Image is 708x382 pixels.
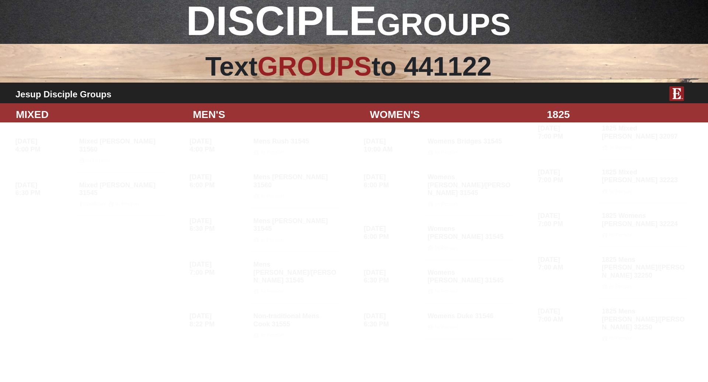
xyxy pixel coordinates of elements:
span: GROUPS [376,7,511,42]
strong: In Person [261,193,284,199]
strong: In Person [609,335,633,341]
strong: In Person [435,324,458,330]
b: Jesup Disciple Groups [15,89,111,99]
strong: In Person [261,332,284,338]
strong: In Person [609,232,633,238]
h4: [DATE] 7:00 PM [190,261,248,277]
h4: [DATE] 6:00 PM [364,225,423,241]
h4: Mens [PERSON_NAME]/[PERSON_NAME] 31545 [253,261,337,295]
h4: Mens [PERSON_NAME] 31545 [253,217,337,243]
h4: Womens [PERSON_NAME]/[PERSON_NAME] 31545 [427,173,511,207]
strong: In Person [435,245,458,251]
strong: In Person [435,288,458,294]
strong: In Person [261,288,284,294]
h4: 1825 Womens [PERSON_NAME] 32224 [602,212,686,238]
h4: [DATE] 7:00 AM [538,308,597,323]
strong: In Person [115,201,139,207]
strong: In Person [609,284,633,289]
div: MEN'S [187,107,364,122]
strong: Childcare [83,201,107,207]
h4: Non-traditional Mens Cook 31555 [253,312,337,338]
img: E-icon-fireweed-White-TM.png [669,86,684,101]
h4: Womens [PERSON_NAME] 31545 [427,269,511,295]
h4: [DATE] 7:00 PM [538,212,597,228]
h4: [DATE] 8:22 PM [190,312,248,328]
h4: Womens [PERSON_NAME] 31545 [427,225,511,251]
strong: In Person [435,201,458,207]
h4: Mixed [PERSON_NAME] 31545 [79,181,163,207]
h4: [DATE] 6:30 PM [190,217,248,233]
div: MIXED [10,107,187,122]
h4: [DATE] 6:30 PM [15,181,74,197]
h4: Womens Duke 31546 [427,312,511,330]
h4: [DATE] 6:30 PM [364,312,423,328]
div: WOMEN'S [364,107,541,122]
h4: 1825 Mens [PERSON_NAME]/[PERSON_NAME] 32250 [602,308,686,341]
h4: [DATE] 7:00 AM [538,256,597,272]
strong: In Person [609,188,633,194]
h4: Mens [PERSON_NAME] 31560 [253,173,337,199]
h4: [DATE] 6:30 PM [364,269,423,285]
strong: In Person [261,237,284,243]
h4: 1825 Mens [PERSON_NAME]/[PERSON_NAME] 32250 [602,256,686,290]
span: GROUPS [257,52,371,81]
